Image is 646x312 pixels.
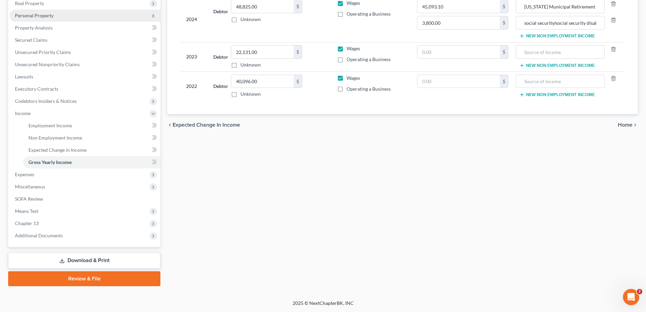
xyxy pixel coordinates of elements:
div: 2023 [186,45,202,68]
a: Executory Contracts [9,83,160,95]
span: Lawsuits [15,74,33,79]
i: chevron_left [167,122,173,128]
span: Executory Contracts [15,86,58,92]
div: 2022 [186,75,202,98]
div: $ [500,45,508,58]
label: Unknown [240,16,261,23]
span: Wages [347,45,360,51]
span: Gross Yearly Income [28,159,72,165]
button: Home chevron_right [618,122,638,128]
a: Employment Income [23,120,160,132]
input: 0.00 [417,75,500,88]
div: $ [500,16,508,29]
span: Expected Change in Income [173,122,240,128]
div: $ [294,75,302,88]
span: Unsecured Priority Claims [15,49,71,55]
input: 0.00 [417,16,500,29]
span: Employment Income [28,123,72,128]
span: Unsecured Nonpriority Claims [15,61,80,67]
div: 2025 © NextChapterBK, INC [130,300,516,312]
span: Operating a Business [347,86,391,92]
input: Source of Income [520,45,601,58]
span: Income [15,110,31,116]
a: Unsecured Nonpriority Claims [9,58,160,71]
span: Chapter 13 [15,220,39,226]
span: Home [618,122,632,128]
div: $ [294,45,302,58]
button: New Non Employment Income [519,63,595,68]
span: Property Analysis [15,25,53,31]
a: Secured Claims [9,34,160,46]
label: Unknown [240,91,261,97]
a: Property Analysis [9,22,160,34]
span: Expenses [15,171,34,177]
span: SOFA Review [15,196,43,202]
input: Source of Income [520,75,601,88]
span: Codebtors Insiders & Notices [15,98,77,104]
label: Debtor [213,82,228,90]
input: 0.00 [231,45,294,58]
span: Means Test [15,208,38,214]
span: Operating a Business [347,11,391,17]
span: Secured Claims [15,37,47,43]
div: $ [500,75,508,88]
span: Wages [347,75,360,81]
i: chevron_right [632,122,638,128]
a: Gross Yearly Income [23,156,160,168]
span: Non Employment Income [28,135,82,141]
iframe: Intercom live chat [623,289,639,305]
a: Non Employment Income [23,132,160,144]
a: Lawsuits [9,71,160,83]
a: Expected Change in Income [23,144,160,156]
label: Debtor [213,53,228,60]
button: chevron_left Expected Change in Income [167,122,240,128]
span: Expected Change in Income [28,147,86,153]
input: Source of Income [520,16,601,29]
a: Download & Print [8,253,160,269]
input: 0.00 [417,45,500,58]
a: Review & File [8,271,160,286]
label: Debtor [213,8,228,15]
button: New Non Employment Income [519,92,595,97]
a: SOFA Review [9,193,160,205]
span: 2 [637,289,642,294]
a: Unsecured Priority Claims [9,46,160,58]
span: Personal Property [15,13,54,18]
span: Additional Documents [15,233,63,238]
span: Operating a Business [347,56,391,62]
span: Real Property [15,0,44,6]
span: Miscellaneous [15,184,45,189]
input: 0.00 [231,75,294,88]
label: Unknown [240,61,261,68]
button: New Non Employment Income [519,33,595,39]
